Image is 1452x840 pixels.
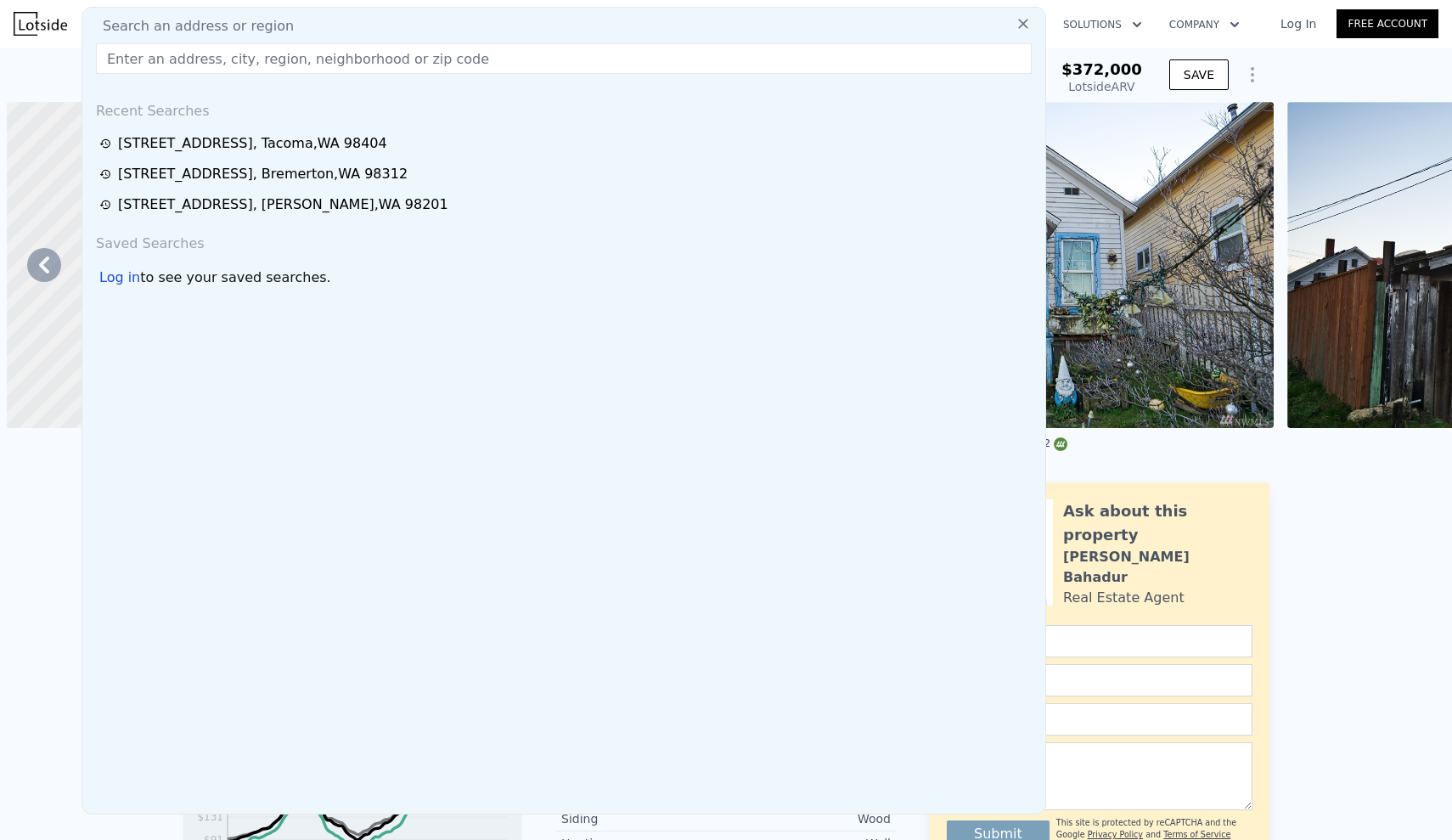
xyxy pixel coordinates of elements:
[1054,437,1067,451] img: NWMLS Logo
[1063,547,1252,588] div: [PERSON_NAME] Bahadur
[96,43,1032,74] input: Enter an address, city, region, neighborhood or zip code
[947,703,1252,736] input: Phone
[1088,830,1143,839] a: Privacy Policy
[14,12,67,36] img: Lotside
[726,810,891,827] div: Wood
[89,220,1038,261] div: Saved Searches
[1063,499,1252,547] div: Ask about this property
[1063,588,1185,608] div: Real Estate Agent
[118,164,408,184] div: [STREET_ADDRESS] , Bremerton , WA 98312
[118,133,387,154] div: [STREET_ADDRESS] , Tacoma , WA 98404
[99,164,1033,184] a: [STREET_ADDRESS], Bremerton,WA 98312
[99,194,1033,215] a: [STREET_ADDRESS], [PERSON_NAME],WA 98201
[1169,59,1229,90] button: SAVE
[1235,58,1269,92] button: Show Options
[1061,78,1142,95] div: Lotside ARV
[947,664,1252,696] input: Email
[1061,60,1142,78] span: $372,000
[89,87,1038,128] div: Recent Searches
[1260,15,1337,32] a: Log In
[99,133,1033,154] a: [STREET_ADDRESS], Tacoma,WA 98404
[118,194,448,215] div: [STREET_ADDRESS] , [PERSON_NAME] , WA 98201
[99,268,140,288] div: Log in
[1163,830,1230,839] a: Terms of Service
[1156,9,1253,40] button: Company
[947,625,1252,657] input: Name
[140,268,330,288] span: to see your saved searches.
[197,811,223,823] tspan: $131
[1050,9,1156,40] button: Solutions
[561,810,726,827] div: Siding
[1337,9,1438,38] a: Free Account
[89,16,294,37] span: Search an address or region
